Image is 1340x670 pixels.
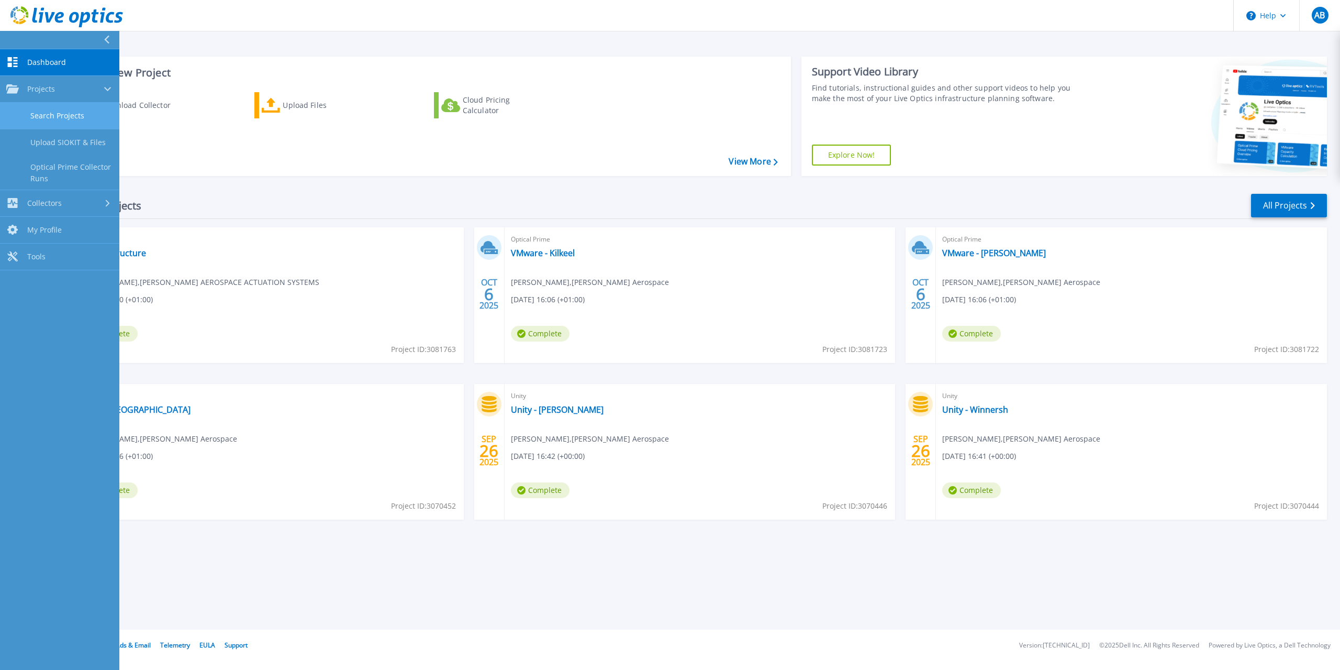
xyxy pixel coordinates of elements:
a: EULA [199,641,215,650]
span: Projects [27,84,55,94]
a: Explore Now! [812,145,891,166]
a: VMware - Kilkeel [511,248,575,258]
span: Unity [942,390,1321,402]
span: Project ID: 3070444 [1254,500,1319,512]
a: VSAN - [GEOGRAPHIC_DATA] [79,404,191,415]
span: 6 [916,290,925,299]
a: Download Collector [74,92,191,118]
span: 6 [484,290,494,299]
div: Download Collector [101,95,185,116]
li: Powered by Live Optics, a Dell Technology [1209,642,1331,649]
span: Complete [511,482,569,498]
div: SEP 2025 [479,432,499,470]
span: Dashboard [27,58,66,67]
a: Upload Files [254,92,371,118]
a: Unity - Winnersh [942,404,1008,415]
span: Complete [942,482,1001,498]
span: [PERSON_NAME] , [PERSON_NAME] Aerospace [511,433,669,445]
span: [PERSON_NAME] , [PERSON_NAME] AEROSPACE ACTUATION SYSTEMS [79,277,319,288]
li: Version: [TECHNICAL_ID] [1019,642,1090,649]
span: Project ID: 3081722 [1254,344,1319,355]
span: Optical Prime [79,390,457,402]
span: [DATE] 16:41 (+00:00) [942,451,1016,462]
span: [PERSON_NAME] , [PERSON_NAME] Aerospace [942,433,1100,445]
span: Collectors [27,199,62,208]
span: My Profile [27,225,62,235]
span: Project ID: 3081763 [391,344,456,355]
h3: Start a New Project [74,67,777,79]
span: Project ID: 3070446 [822,500,887,512]
a: View More [729,157,777,167]
span: 26 [911,446,930,455]
span: Project ID: 3081723 [822,344,887,355]
span: [PERSON_NAME] , [PERSON_NAME] Aerospace [79,433,237,445]
div: OCT 2025 [479,275,499,313]
div: SEP 2025 [911,432,931,470]
span: Optical Prime [511,234,889,245]
a: Ads & Email [116,641,151,650]
span: Project ID: 3070452 [391,500,456,512]
div: OCT 2025 [911,275,931,313]
span: Optical Prime [79,234,457,245]
span: Complete [942,326,1001,342]
span: Unity [511,390,889,402]
span: [DATE] 16:42 (+00:00) [511,451,585,462]
a: Cloud Pricing Calculator [434,92,551,118]
a: Telemetry [160,641,190,650]
span: [DATE] 16:06 (+01:00) [942,294,1016,305]
a: All Projects [1251,194,1327,217]
div: Upload Files [283,95,366,116]
span: Optical Prime [942,234,1321,245]
div: Find tutorials, instructional guides and other support videos to help you make the most of your L... [812,83,1084,104]
a: Unity - [PERSON_NAME] [511,404,604,415]
span: Tools [27,252,46,261]
div: Support Video Library [812,65,1084,79]
span: [PERSON_NAME] , [PERSON_NAME] Aerospace [511,277,669,288]
span: Complete [511,326,569,342]
span: 26 [479,446,498,455]
span: [DATE] 16:06 (+01:00) [511,294,585,305]
div: Cloud Pricing Calculator [463,95,546,116]
li: © 2025 Dell Inc. All Rights Reserved [1099,642,1199,649]
span: [PERSON_NAME] , [PERSON_NAME] Aerospace [942,277,1100,288]
span: AB [1314,11,1325,19]
a: Support [225,641,248,650]
a: VMware - [PERSON_NAME] [942,248,1046,258]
